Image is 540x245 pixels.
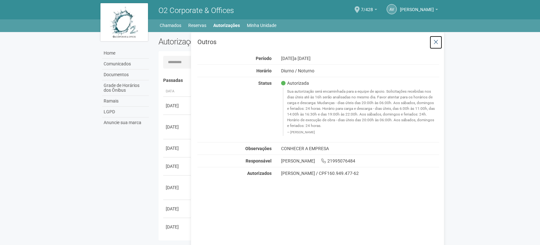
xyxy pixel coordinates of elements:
a: LGPD [102,107,149,117]
a: Chamados [160,21,181,30]
a: Ramais [102,96,149,107]
footer: [PERSON_NAME] [287,130,436,135]
a: Anuncie sua marca [102,117,149,128]
div: [DATE] [166,224,189,230]
div: CONHECER A EMPRESA [276,146,444,151]
h4: Passadas [163,78,435,83]
strong: Autorizados [247,171,272,176]
div: [DATE] [166,145,189,151]
strong: Observações [245,146,272,151]
a: Grade de Horários dos Ônibus [102,80,149,96]
span: a [DATE] [294,56,311,61]
a: Reservas [188,21,206,30]
span: 7/428 [361,1,373,12]
div: [DATE] [166,103,189,109]
blockquote: Sua autorização será encaminhada para a equipe de apoio. Solicitações recebidas nos dias úteis at... [283,88,439,136]
span: O2 Corporate & Offices [158,6,234,15]
div: Diurno / Noturno [276,68,444,74]
h3: Outros [197,39,439,45]
div: [DATE] [166,184,189,191]
a: 7/428 [361,8,377,13]
a: Documentos [102,70,149,80]
a: Home [102,48,149,59]
a: Autorizações [213,21,240,30]
a: AV [387,4,397,14]
strong: Horário [256,68,272,73]
span: Autorizada [281,80,309,86]
a: Comunicados [102,59,149,70]
div: [PERSON_NAME] / CPF160.949.477-62 [281,170,439,176]
strong: Responsável [246,158,272,163]
div: [DATE] [166,124,189,130]
th: Data [163,86,192,97]
strong: Status [258,81,272,86]
span: Alexandre Victoriano Gomes [400,1,434,12]
img: logo.jpg [100,3,148,41]
div: [DATE] [166,206,189,212]
a: [PERSON_NAME] [400,8,438,13]
div: [DATE] [276,56,444,61]
div: [DATE] [166,163,189,169]
div: [PERSON_NAME] 21995076484 [276,158,444,164]
h2: Autorizações [158,37,294,46]
a: Minha Unidade [247,21,276,30]
strong: Período [256,56,272,61]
